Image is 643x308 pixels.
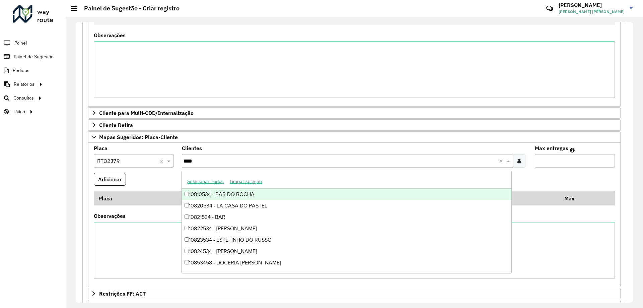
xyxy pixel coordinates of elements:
span: Mapas Sugeridos: Placa-Cliente [99,134,178,140]
label: Clientes [182,144,202,152]
em: Máximo de clientes que serão colocados na mesma rota com os clientes informados [570,147,575,153]
span: Relatórios [14,81,34,88]
label: Max entregas [535,144,568,152]
a: Cliente para Multi-CDD/Internalização [88,107,621,119]
label: Observações [94,31,126,39]
div: 10810534 - BAR DO BOCHA [182,189,511,200]
th: Max [560,191,586,205]
label: Observações [94,212,126,220]
div: 10821534 - BAR [182,211,511,223]
span: Restrições FF: ACT [99,291,146,296]
span: [PERSON_NAME] [PERSON_NAME] [559,9,625,15]
div: 10820534 - LA CASA DO PASTEL [182,200,511,211]
ng-dropdown-panel: Options list [182,171,511,273]
h3: [PERSON_NAME] [559,2,625,8]
button: Limpar seleção [227,176,265,187]
h2: Painel de Sugestão - Criar registro [77,5,180,12]
span: Tático [13,108,25,115]
span: Cliente para Multi-CDD/Internalização [99,110,194,116]
button: Selecionar Todos [184,176,227,187]
span: Pedidos [13,67,29,74]
span: Painel [14,40,27,47]
button: Adicionar [94,173,126,186]
a: Mapas Sugeridos: Placa-Cliente [88,131,621,143]
span: Painel de Sugestão [14,53,54,60]
div: 10822534 - [PERSON_NAME] [182,223,511,234]
a: Restrições FF: ACT [88,288,621,299]
div: 10884534 - MERCEARIA TOKA DA CE [182,268,511,280]
div: Mapas Sugeridos: Placa-Cliente [88,143,621,287]
span: Clear all [499,157,505,165]
label: Placa [94,144,108,152]
div: 10853458 - DOCERIA [PERSON_NAME] [182,257,511,268]
a: Contato Rápido [543,1,557,16]
span: Cliente Retira [99,122,133,128]
a: Cliente Retira [88,119,621,131]
span: Clear all [160,157,165,165]
th: Placa [94,191,184,205]
div: 10823534 - ESPETINHO DO RUSSO [182,234,511,246]
span: Consultas [13,95,34,102]
div: 10824534 - [PERSON_NAME] [182,246,511,257]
